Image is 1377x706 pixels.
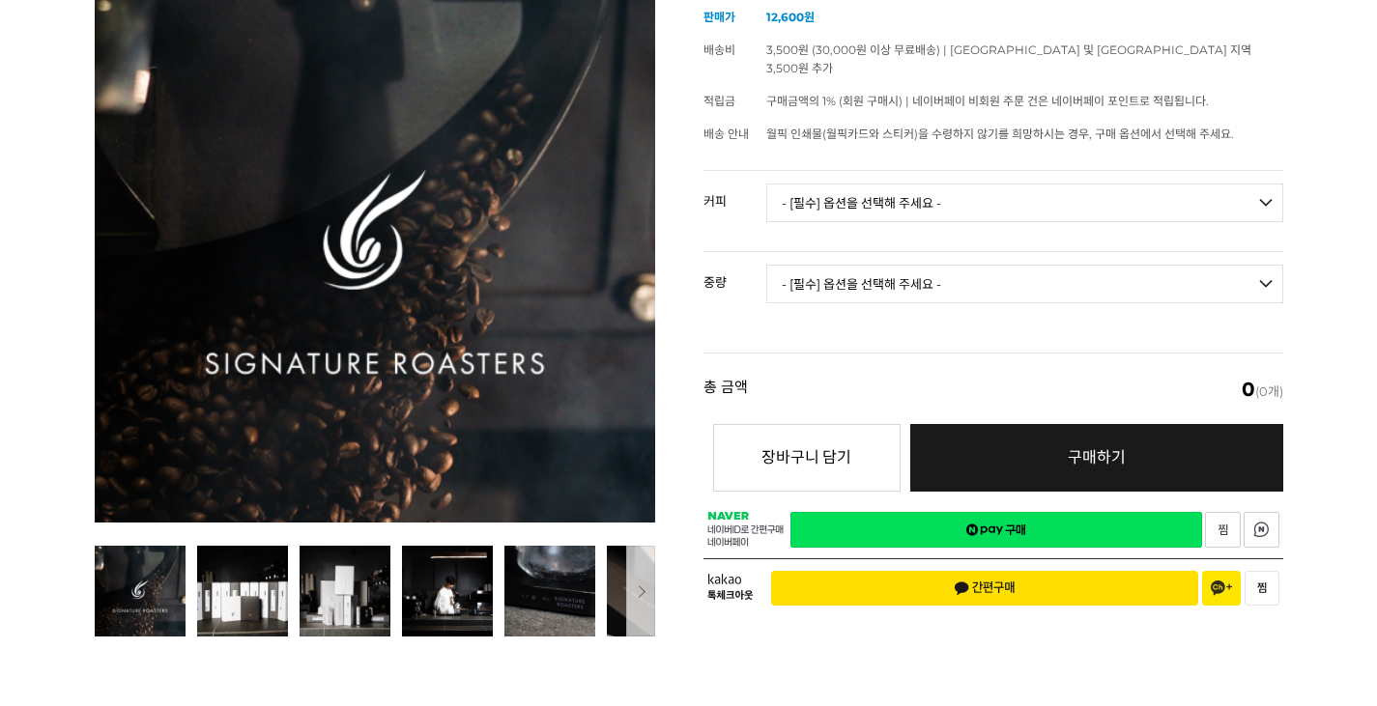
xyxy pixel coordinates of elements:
[771,571,1198,606] button: 간편구매
[1242,378,1255,401] em: 0
[703,10,735,24] span: 판매가
[766,94,1209,108] span: 구매금액의 1% (회원 구매시) | 네이버페이 비회원 주문 건은 네이버페이 포인트로 적립됩니다.
[1257,581,1267,595] span: 찜
[1068,448,1126,466] span: 구매하기
[954,580,1016,596] span: 간편구매
[1202,571,1241,606] button: 채널 추가
[713,424,901,492] button: 장바구니 담기
[1205,512,1241,548] a: 새창
[626,546,655,636] button: 다음
[703,380,748,399] strong: 총 금액
[703,94,735,108] span: 적립금
[1211,580,1232,596] span: 채널 추가
[703,252,766,297] th: 중량
[766,10,815,24] strong: 12,600원
[703,127,749,141] span: 배송 안내
[703,42,735,57] span: 배송비
[707,574,757,602] span: 카카오 톡체크아웃
[766,42,1251,75] span: 3,500원 (30,000원 이상 무료배송) | [GEOGRAPHIC_DATA] 및 [GEOGRAPHIC_DATA] 지역 3,500원 추가
[766,127,1234,141] span: 월픽 인쇄물(월픽카드와 스티커)을 수령하지 않기를 희망하시는 경우, 구매 옵션에서 선택해 주세요.
[910,424,1283,492] a: 구매하기
[1242,380,1283,399] span: (0개)
[1244,512,1279,548] a: 새창
[1245,571,1279,606] button: 찜
[790,512,1202,548] a: 새창
[703,171,766,215] th: 커피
